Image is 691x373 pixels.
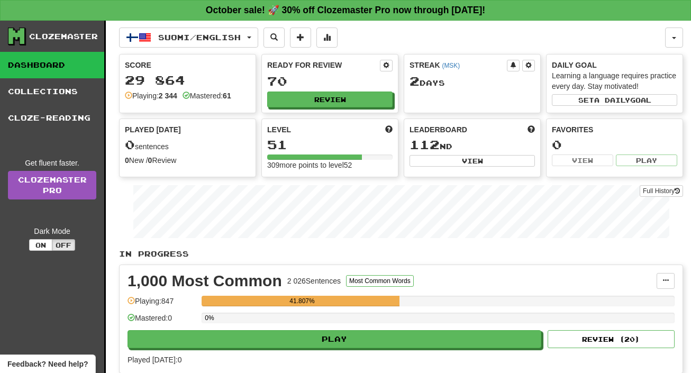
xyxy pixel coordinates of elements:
[290,28,311,48] button: Add sentence to collection
[205,296,399,306] div: 41.807%
[119,28,258,48] button: Suomi/English
[552,70,677,92] div: Learning a language requires practice every day. Stay motivated!
[7,359,88,369] span: Open feedback widget
[594,96,630,104] span: a daily
[552,94,677,106] button: Seta dailygoal
[552,124,677,135] div: Favorites
[125,124,181,135] span: Played [DATE]
[410,155,535,167] button: View
[119,249,683,259] p: In Progress
[223,92,231,100] strong: 61
[52,239,75,251] button: Off
[128,296,196,313] div: Playing: 847
[410,60,507,70] div: Streak
[125,138,250,152] div: sentences
[158,33,241,42] span: Suomi / English
[552,60,677,70] div: Daily Goal
[410,137,440,152] span: 112
[267,124,291,135] span: Level
[410,75,535,88] div: Day s
[287,276,341,286] div: 2 026 Sentences
[125,156,129,165] strong: 0
[125,74,250,87] div: 29 864
[346,275,414,287] button: Most Common Words
[616,154,677,166] button: Play
[128,330,541,348] button: Play
[148,156,152,165] strong: 0
[183,90,231,101] div: Mastered:
[125,137,135,152] span: 0
[267,160,393,170] div: 309 more points to level 52
[267,92,393,107] button: Review
[125,155,250,166] div: New / Review
[410,124,467,135] span: Leaderboard
[159,92,177,100] strong: 2 344
[8,226,96,236] div: Dark Mode
[206,5,485,15] strong: October sale! 🚀 30% off Clozemaster Pro now through [DATE]!
[552,154,613,166] button: View
[410,138,535,152] div: nd
[125,90,177,101] div: Playing:
[128,356,181,364] span: Played [DATE]: 0
[29,31,98,42] div: Clozemaster
[640,185,683,197] button: Full History
[8,158,96,168] div: Get fluent faster.
[29,239,52,251] button: On
[410,74,420,88] span: 2
[128,313,196,330] div: Mastered: 0
[552,138,677,151] div: 0
[316,28,338,48] button: More stats
[8,171,96,199] a: ClozemasterPro
[442,62,460,69] a: (MSK)
[267,138,393,151] div: 51
[128,273,282,289] div: 1,000 Most Common
[125,60,250,70] div: Score
[548,330,675,348] button: Review (20)
[267,75,393,88] div: 70
[528,124,535,135] span: This week in points, UTC
[385,124,393,135] span: Score more points to level up
[267,60,380,70] div: Ready for Review
[263,28,285,48] button: Search sentences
